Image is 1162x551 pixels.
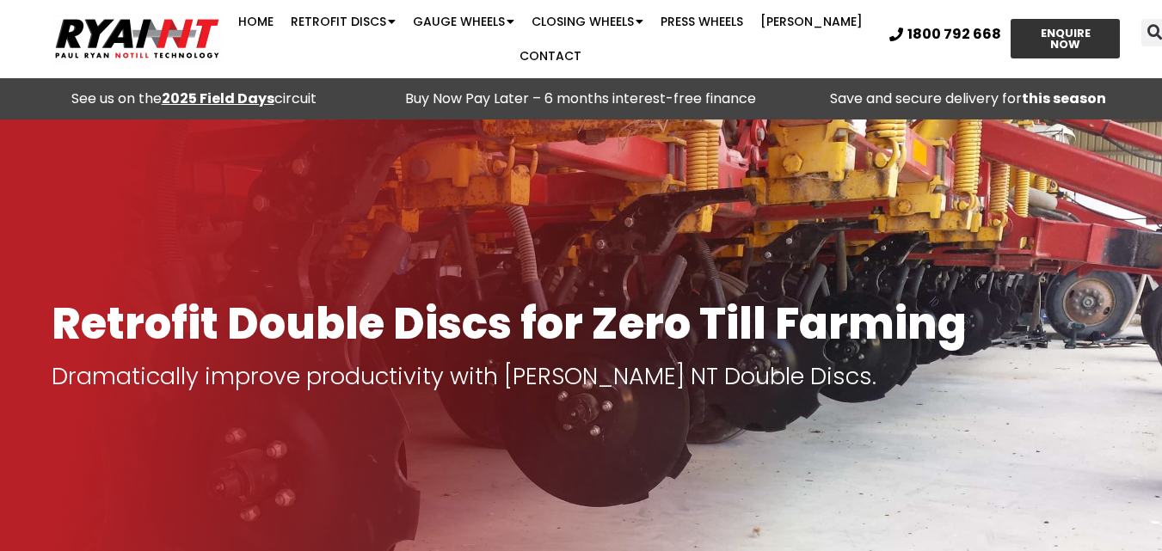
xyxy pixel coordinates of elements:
a: Retrofit Discs [282,4,404,39]
strong: this season [1022,89,1106,108]
span: ENQUIRE NOW [1026,28,1105,50]
span: 1800 792 668 [907,28,1001,41]
a: Home [230,4,282,39]
a: Contact [511,39,590,73]
a: Closing Wheels [523,4,652,39]
div: See us on the circuit [9,87,378,111]
p: Buy Now Pay Later – 6 months interest-free finance [396,87,765,111]
a: Gauge Wheels [404,4,523,39]
p: Save and secure delivery for [784,87,1153,111]
a: 1800 792 668 [889,28,1001,41]
img: Ryan NT logo [52,12,224,65]
p: Dramatically improve productivity with [PERSON_NAME] NT Double Discs. [52,364,1110,389]
a: [PERSON_NAME] [752,4,871,39]
h1: Retrofit Double Discs for Zero Till Farming [52,300,1110,347]
a: Press Wheels [652,4,752,39]
a: ENQUIRE NOW [1011,19,1121,58]
nav: Menu [225,4,876,73]
a: 2025 Field Days [162,89,274,108]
